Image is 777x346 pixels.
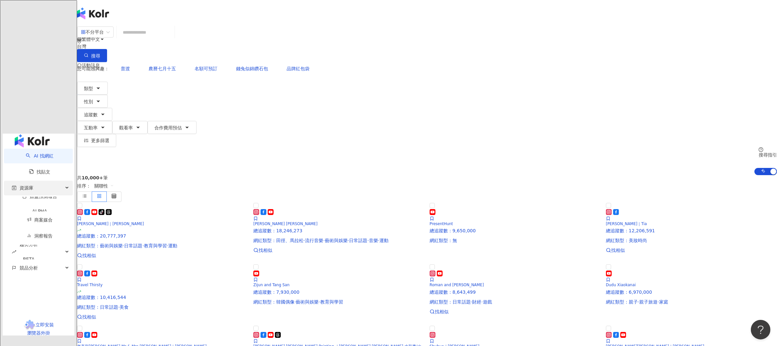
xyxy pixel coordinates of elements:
div: 不分平台 [81,27,104,37]
div: 搜尋指引 [759,152,777,157]
span: 找相似 [435,309,449,314]
p: 總追蹤數 ： 12,206,591 [606,228,777,233]
span: 找相似 [611,248,625,253]
span: 美食 [119,305,129,310]
p: 總追蹤數 ： 18,246,273 [253,228,424,233]
button: 名額可預訂 [188,62,224,75]
img: logo [77,8,109,19]
button: 品牌紅包袋 [280,62,316,75]
span: [PERSON_NAME]｜[PERSON_NAME] [77,222,144,226]
span: 教育與學習 [144,243,167,248]
button: 追蹤數 [77,108,112,121]
span: Roman and [PERSON_NAME] [430,283,484,287]
span: 家庭 [659,299,668,305]
p: 總追蹤數 ： 9,650,000 [430,228,601,233]
button: 更多篩選 [77,134,116,147]
span: 更多篩選 [91,138,109,143]
span: 藝術與娛樂 [296,299,319,305]
span: 競品分析 [20,261,38,275]
span: · [319,299,320,305]
p: 總追蹤數 ： 8,643,499 [430,289,601,295]
a: 效益預測報告ALPHA [12,194,68,219]
a: 洞察報告 [27,233,53,239]
span: 10,000+ [82,175,103,180]
span: Travel Thirsty [77,283,103,287]
a: 找相似 [606,248,777,253]
span: 教育與學習 [320,299,343,305]
span: 音樂 [369,238,378,243]
span: 運動 [168,243,177,248]
span: 日常話題 [349,238,367,243]
span: [PERSON_NAME]｜Tia [606,222,647,226]
span: 美妝時尚 [629,238,647,243]
span: PresentHunt [430,222,453,226]
span: · [658,299,659,305]
span: 日常話題 [452,299,471,305]
span: 活動訊息 [82,63,100,68]
a: KOL Avatar[PERSON_NAME] [PERSON_NAME]總追蹤數：18,246,273網紅類型：田徑、馬拉松·流行音樂·藝術與娛樂·日常話題·音樂·運動找相似 [253,202,424,253]
span: question-circle [759,147,763,152]
span: 立即安裝 瀏覽器外掛 [27,322,54,336]
span: · [118,305,119,310]
a: 找貼文 [29,169,51,174]
a: searchAI 找網紅 [26,153,53,158]
span: 日常話題 [124,243,142,248]
button: 性別 [77,95,108,108]
span: 藝術與娛樂 [100,243,123,248]
span: appstore [81,30,86,34]
p: 總追蹤數 ： 6,970,000 [606,289,777,295]
p: 網紅類型 ： [77,243,248,248]
a: 找相似 [430,309,601,314]
p: 網紅類型 ： [606,299,777,305]
span: · [123,243,124,248]
span: 趨勢分析 [20,237,38,267]
img: chrome extension [23,320,36,330]
span: 追蹤數 [84,112,98,117]
button: 互動率 [77,121,112,134]
span: · [294,299,296,305]
span: 找相似 [259,248,272,253]
span: 流行音樂 [305,238,323,243]
p: 總追蹤數 ： 10,416,544 [77,295,248,300]
span: 搜尋 [91,53,100,58]
span: 性別 [84,99,93,104]
a: KOL AvatarTravel Thirsty總追蹤數：10,416,544網紅類型：日常話題·美食找相似 [77,263,248,320]
button: 觀看率 [112,121,148,134]
p: 網紅類型 ： [77,305,248,310]
span: 運動 [379,238,388,243]
span: rise [12,250,16,254]
span: environment [77,39,82,43]
a: chrome extension立即安裝 瀏覽器外掛 [3,320,74,336]
button: 錢兔似錦鑽石包 [229,62,275,75]
p: 網紅類型 ： [253,299,424,305]
a: KOL Avatar[PERSON_NAME]｜[PERSON_NAME]總追蹤數：20,777,397網紅類型：藝術與娛樂·日常話題·教育與學習·運動找相似 [77,202,248,258]
a: 找相似 [77,314,248,320]
p: 網紅類型 ： [253,238,424,243]
span: 合作費用預估 [154,125,182,130]
span: · [481,299,483,305]
span: · [471,299,472,305]
p: 網紅類型 ： [430,299,601,305]
div: 共 筆 [77,175,777,180]
span: Dudu Xiaokanai [606,283,636,287]
span: · [167,243,168,248]
a: KOL AvatarZijun and Tang San總追蹤數：7,930,000網紅類型：韓國偶像·藝術與娛樂·教育與學習 [253,263,424,305]
span: 親子旅遊 [639,299,658,305]
span: 品牌紅包袋 [287,66,309,71]
p: 網紅類型 ： [606,238,777,243]
span: 找相似 [82,314,96,320]
span: · [323,238,325,243]
iframe: Help Scout Beacon - Open [751,320,770,339]
span: 田徑、馬拉松 [276,238,304,243]
span: 關聯性 [94,181,114,191]
span: 日常話題 [100,305,118,310]
span: 親子 [629,299,638,305]
span: 農曆七月十五 [149,66,176,71]
span: 遊戲 [483,299,492,305]
a: 找相似 [253,248,424,253]
span: 互動率 [84,125,98,130]
span: 資源庫 [20,181,33,195]
button: 合作費用預估 [148,121,197,134]
button: 搜尋 [77,49,107,62]
p: 總追蹤數 ： 20,777,397 [77,233,248,239]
